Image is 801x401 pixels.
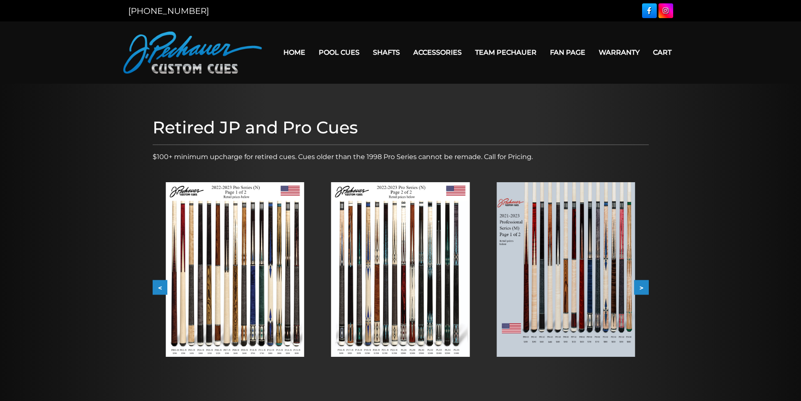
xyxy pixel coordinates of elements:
[468,42,543,63] a: Team Pechauer
[543,42,592,63] a: Fan Page
[366,42,407,63] a: Shafts
[153,280,649,295] div: Carousel Navigation
[128,6,209,16] a: [PHONE_NUMBER]
[407,42,468,63] a: Accessories
[312,42,366,63] a: Pool Cues
[153,152,649,162] p: $100+ minimum upcharge for retired cues. Cues older than the 1998 Pro Series cannot be remade. Ca...
[123,32,262,74] img: Pechauer Custom Cues
[277,42,312,63] a: Home
[153,280,167,295] button: <
[646,42,678,63] a: Cart
[634,280,649,295] button: >
[153,117,649,138] h1: Retired JP and Pro Cues
[592,42,646,63] a: Warranty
